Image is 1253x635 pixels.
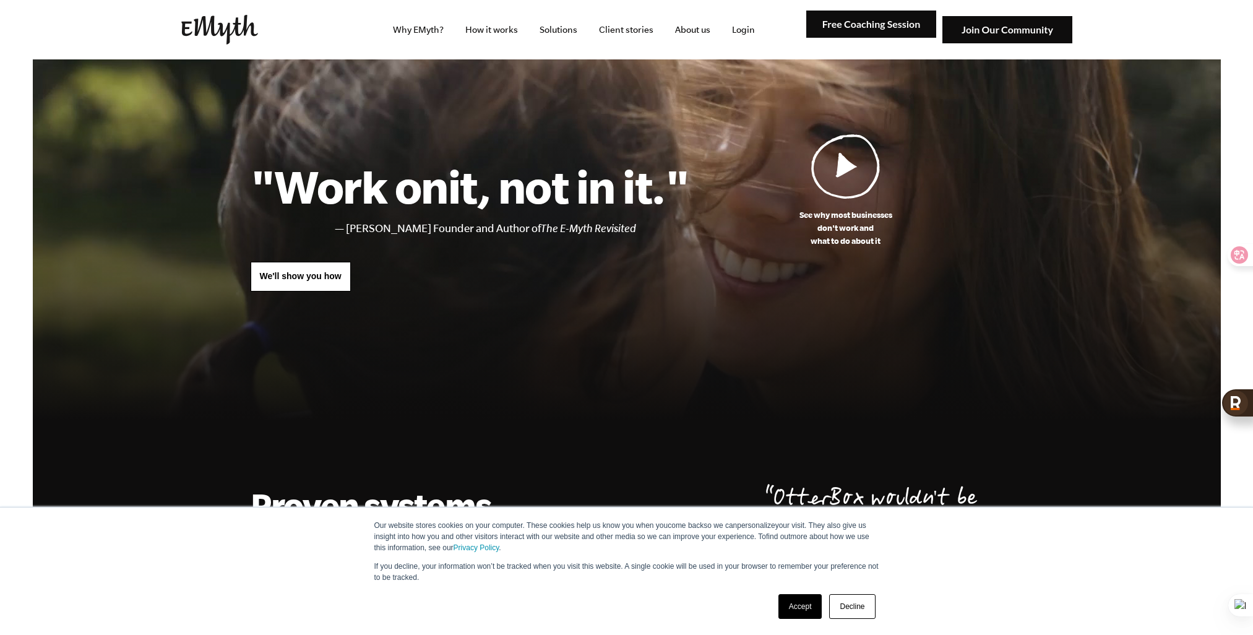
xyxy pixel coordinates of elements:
[251,485,553,564] h2: Proven systems. A personal mentor.
[766,532,790,541] relin-phrase: find out
[765,485,1003,574] p: OtterBox wouldn't be here [DATE] without [PERSON_NAME].
[374,520,879,553] p: .
[778,594,822,619] a: Accept
[346,220,689,238] li: [PERSON_NAME] Founder and Author of
[689,134,1003,248] a: See why most businessesdon't work andwhat to do about it
[689,209,1003,248] p: See why most businesses don't work and what to do about it
[737,521,775,530] relin-origin: personalize
[260,271,342,281] span: We'll show you how
[541,222,636,235] i: The E-Myth Revisited
[811,134,881,199] img: Play Video
[806,11,936,38] img: Free Coaching Session
[829,594,875,619] a: Decline
[374,521,869,552] relin-hc: Our website stores cookies on your computer. These cookies help us know you when you so we can yo...
[251,262,351,292] a: We'll show you how
[274,160,448,212] relin-phrase: Work on
[454,543,499,552] a: Privacy Policy
[942,16,1072,44] img: Join Our Community
[374,561,879,583] p: If you decline, your information won’t be tracked when you visit this website. A single cookie wi...
[668,521,704,530] relin-phrase: come back
[251,160,689,212] relin-hc: " it, not in it."
[181,15,258,45] img: EMyth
